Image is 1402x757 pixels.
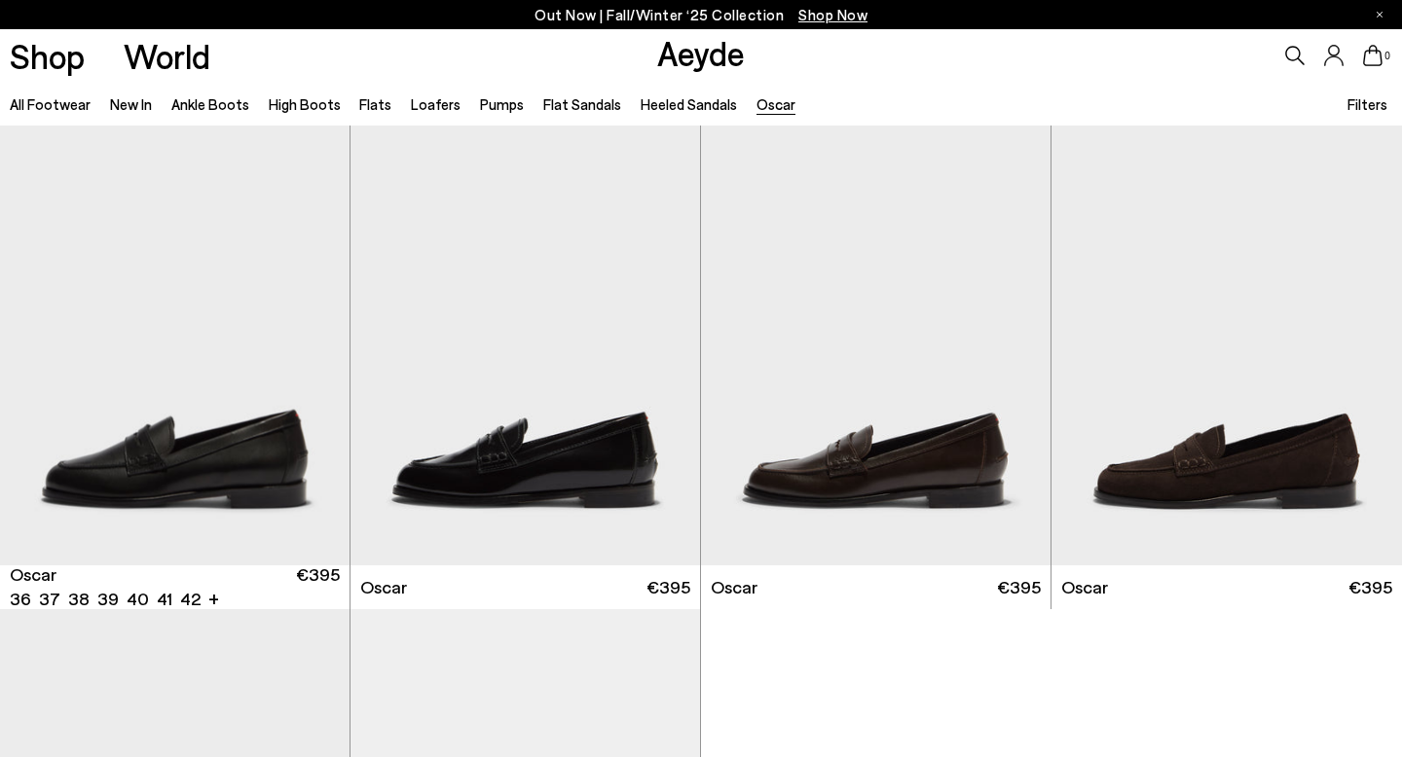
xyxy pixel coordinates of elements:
[127,587,149,611] li: 40
[535,3,867,27] p: Out Now | Fall/Winter ‘25 Collection
[68,587,90,611] li: 38
[208,585,219,611] li: +
[296,562,340,611] span: €395
[711,575,757,599] span: Oscar
[1347,95,1387,113] span: Filters
[701,126,1051,564] img: Oscar Leather Loafers
[180,587,201,611] li: 42
[157,587,172,611] li: 41
[646,575,690,599] span: €395
[1348,575,1392,599] span: €395
[350,565,700,609] a: Oscar €395
[97,587,119,611] li: 39
[171,95,249,113] a: Ankle Boots
[360,575,407,599] span: Oscar
[10,95,91,113] a: All Footwear
[657,32,745,73] a: Aeyde
[10,587,31,611] li: 36
[269,95,341,113] a: High Boots
[1051,126,1402,564] img: Oscar Suede Loafers
[701,565,1051,609] a: Oscar €395
[411,95,461,113] a: Loafers
[1061,575,1108,599] span: Oscar
[543,95,621,113] a: Flat Sandals
[641,95,737,113] a: Heeled Sandals
[359,95,391,113] a: Flats
[1363,45,1383,66] a: 0
[10,39,85,73] a: Shop
[124,39,210,73] a: World
[110,95,152,113] a: New In
[10,562,56,587] span: Oscar
[756,95,795,113] a: Oscar
[997,575,1041,599] span: €395
[1383,51,1392,61] span: 0
[350,126,700,564] img: Oscar Leather Loafers
[39,587,60,611] li: 37
[480,95,524,113] a: Pumps
[1051,565,1402,609] a: Oscar €395
[10,587,195,611] ul: variant
[798,6,867,23] span: Navigate to /collections/new-in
